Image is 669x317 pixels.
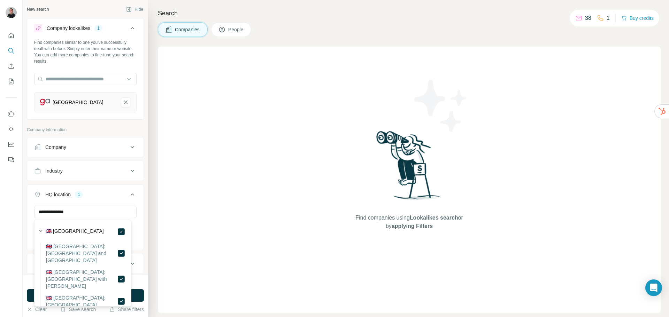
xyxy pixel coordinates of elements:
[27,255,144,272] button: Annual revenue ($)
[6,29,17,42] button: Quick start
[175,26,200,33] span: Companies
[585,14,591,22] p: 38
[27,163,144,179] button: Industry
[53,99,103,106] div: [GEOGRAPHIC_DATA]
[75,191,83,198] div: 1
[27,289,144,302] button: Run search
[47,25,90,32] div: Company lookalikes
[27,20,144,39] button: Company lookalikes1
[6,75,17,88] button: My lists
[409,74,472,137] img: Surfe Illustration - Stars
[46,228,104,236] label: 🇬🇧 [GEOGRAPHIC_DATA]
[60,306,96,313] button: Save search
[6,123,17,135] button: Use Surfe API
[46,294,117,308] label: 🇬🇧 [GEOGRAPHIC_DATA]: [GEOGRAPHIC_DATA]
[6,138,17,151] button: Dashboard
[6,108,17,120] button: Use Surfe on LinkedIn
[94,25,102,31] div: 1
[109,306,144,313] button: Share filters
[46,243,117,264] label: 🇬🇧 [GEOGRAPHIC_DATA]: [GEOGRAPHIC_DATA] and [GEOGRAPHIC_DATA]
[121,4,148,15] button: Hide
[645,279,662,296] div: Open Intercom Messenger
[34,39,137,64] div: Find companies similar to one you've successfully dealt with before. Simply enter their name or w...
[6,7,17,18] img: Avatar
[6,153,17,166] button: Feedback
[373,129,446,207] img: Surfe Illustration - Woman searching with binoculars
[27,186,144,206] button: HQ location1
[353,214,465,230] span: Find companies using or by
[27,127,144,133] p: Company information
[392,223,433,229] span: applying Filters
[27,306,47,313] button: Clear
[6,45,17,57] button: Search
[228,26,244,33] span: People
[158,8,661,18] h4: Search
[46,269,117,290] label: 🇬🇧 [GEOGRAPHIC_DATA]: [GEOGRAPHIC_DATA] with [PERSON_NAME]
[40,97,50,107] img: Greater Anglia-logo
[121,97,131,107] button: Greater Anglia-remove-button
[27,6,49,13] div: New search
[45,167,63,174] div: Industry
[621,13,654,23] button: Buy credits
[607,14,610,22] p: 1
[6,60,17,72] button: Enrich CSV
[410,215,458,221] span: Lookalikes search
[45,191,71,198] div: HQ location
[27,139,144,156] button: Company
[45,144,66,151] div: Company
